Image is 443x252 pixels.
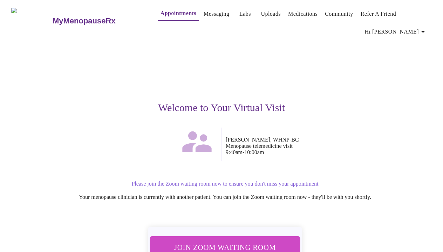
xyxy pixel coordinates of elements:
a: Appointments [161,8,196,18]
button: Community [322,7,356,21]
span: Hi [PERSON_NAME] [365,27,427,37]
button: Messaging [201,7,232,21]
button: Hi [PERSON_NAME] [362,25,430,39]
a: Labs [239,9,251,19]
p: Your menopause clinician is currently with another patient. You can join the Zoom waiting room no... [18,194,432,200]
a: MyMenopauseRx [52,9,143,33]
a: Refer a Friend [361,9,396,19]
button: Medications [285,7,320,21]
button: Uploads [258,7,284,21]
p: [PERSON_NAME], WHNP-BC Menopause telemedicine visit 9:40am - 10:00am [226,137,432,156]
img: MyMenopauseRx Logo [11,8,52,34]
p: Please join the Zoom waiting room now to ensure you don't miss your appointment [18,181,432,187]
button: Labs [234,7,257,21]
a: Community [325,9,353,19]
h3: MyMenopauseRx [53,16,116,26]
a: Messaging [204,9,229,19]
h3: Welcome to Your Virtual Visit [11,102,432,114]
a: Uploads [261,9,281,19]
a: Medications [288,9,318,19]
button: Appointments [158,6,199,21]
button: Refer a Friend [358,7,399,21]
